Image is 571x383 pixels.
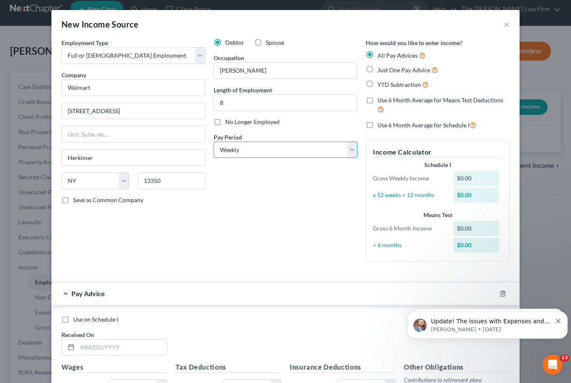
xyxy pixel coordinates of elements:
[176,362,281,373] h5: Tax Deductions
[454,238,500,253] div: $0.00
[214,63,357,79] input: --
[214,134,242,141] span: Pay Period
[377,66,430,74] span: Just One Pay Advice
[377,122,469,129] span: Use 6 Month Average for Schedule I
[369,224,449,233] div: Gross 6 Month Income
[454,188,500,203] div: $0.00
[61,71,86,79] span: Company
[61,18,139,30] div: New Income Source
[214,86,272,94] label: Length of Employment
[61,331,94,338] span: Received On
[61,362,167,373] h5: Wages
[543,355,563,375] iframe: Intercom live chat
[225,118,280,125] span: No Longer Employed
[73,316,118,323] span: Use on Schedule I
[373,147,502,157] h5: Income Calculator
[266,39,284,46] span: Spouse
[61,39,108,46] span: Employment Type
[138,172,205,189] input: Enter zip...
[62,150,205,165] input: Enter city...
[77,340,167,355] input: MM/DD/YYYY
[366,38,462,47] label: How would you like to enter income?
[225,39,244,46] span: Debtor
[61,79,205,96] input: Search company by name...
[377,52,418,59] span: All Pay Advices
[214,53,244,62] label: Occupation
[290,362,395,373] h5: Insurance Deductions
[454,171,500,186] div: $0.00
[369,191,449,199] div: x 52 weeks ÷ 12 months
[404,362,510,373] h5: Other Obligations
[454,221,500,236] div: $0.00
[373,211,502,219] div: Means Test
[73,196,143,203] span: Save as Common Company
[369,174,449,183] div: Gross Weekly Income
[377,96,503,104] span: Use 6 Month Average for Means Test Deductions
[62,126,205,142] input: Unit, Suite, etc...
[377,81,421,88] span: YTD Subtraction
[373,161,502,169] div: Schedule I
[214,95,357,111] input: ex: 2 years
[504,19,510,29] button: ×
[71,289,105,297] span: Pay Advice
[404,294,571,352] iframe: Intercom notifications message
[560,355,569,361] span: 13
[62,103,205,119] input: Enter address...
[369,241,449,249] div: ÷ 6 months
